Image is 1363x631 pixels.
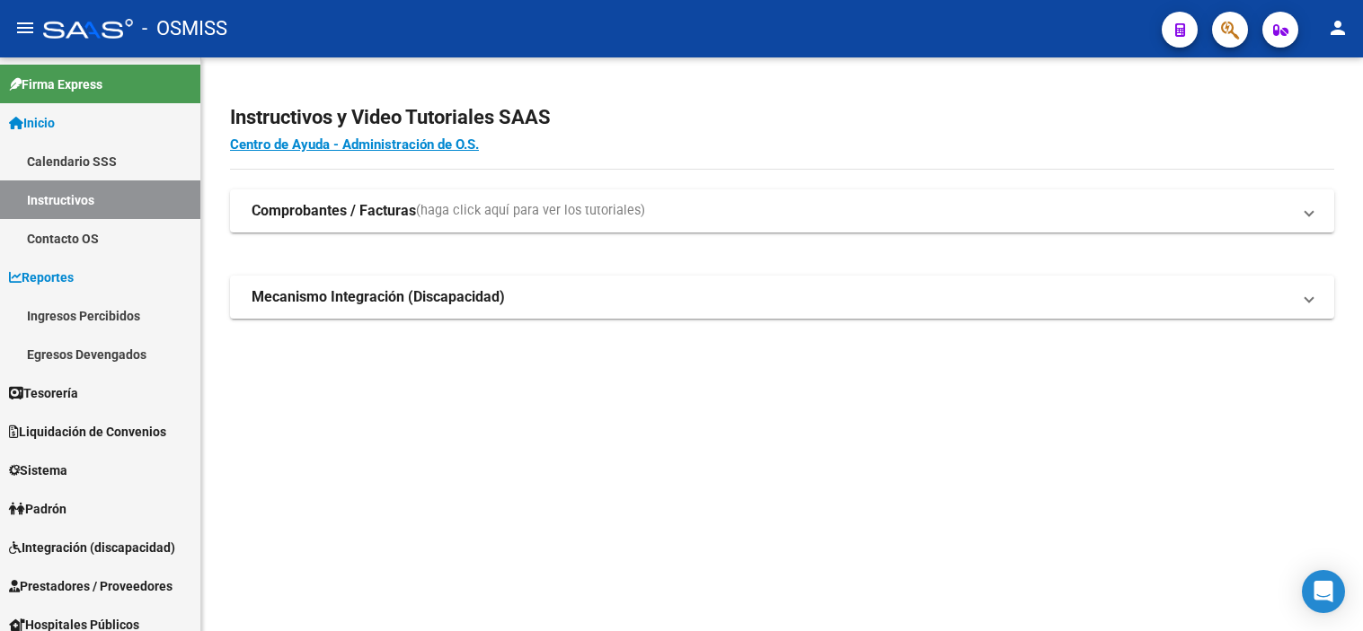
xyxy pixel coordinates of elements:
[230,189,1334,232] mat-expansion-panel-header: Comprobantes / Facturas(haga click aquí para ver los tutoriales)
[9,499,66,519] span: Padrón
[252,287,505,307] strong: Mecanismo Integración (Discapacidad)
[252,201,416,221] strong: Comprobantes / Facturas
[230,136,479,153] a: Centro de Ayuda - Administración de O.S.
[1327,17,1349,39] mat-icon: person
[9,422,166,442] span: Liquidación de Convenios
[230,101,1334,135] h2: Instructivos y Video Tutoriales SAAS
[9,538,175,557] span: Integración (discapacidad)
[1302,570,1345,613] div: Open Intercom Messenger
[142,9,227,48] span: - OSMISS
[9,267,74,287] span: Reportes
[9,576,173,596] span: Prestadores / Proveedores
[416,201,645,221] span: (haga click aquí para ver los tutoriales)
[9,74,102,94] span: Firma Express
[9,460,67,480] span: Sistema
[14,17,36,39] mat-icon: menu
[9,383,78,403] span: Tesorería
[9,113,55,133] span: Inicio
[230,276,1334,319] mat-expansion-panel-header: Mecanismo Integración (Discapacidad)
